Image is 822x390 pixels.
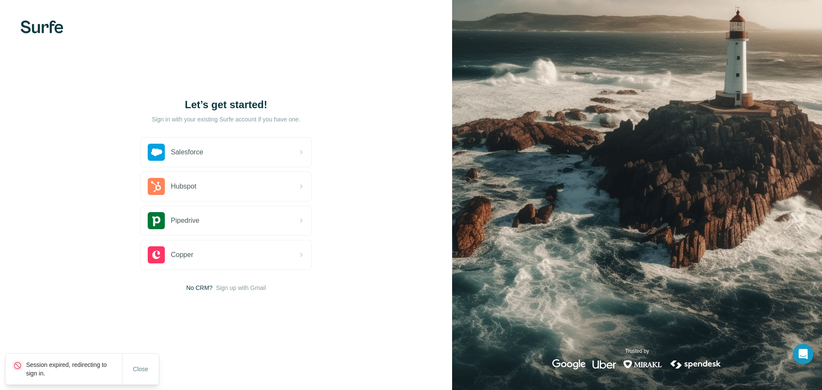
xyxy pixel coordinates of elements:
[171,147,203,157] span: Salesforce
[21,21,63,33] img: Surfe's logo
[593,359,616,369] img: uber's logo
[148,246,165,263] img: copper's logo
[133,365,149,373] span: Close
[140,98,312,112] h1: Let’s get started!
[552,359,586,369] img: google's logo
[625,347,649,355] p: Trusted by
[148,178,165,195] img: hubspot's logo
[127,361,155,377] button: Close
[171,181,197,192] span: Hubspot
[171,216,200,226] span: Pipedrive
[26,360,122,378] p: Session expired, redirecting to sign in.
[793,344,813,364] div: Open Intercom Messenger
[152,115,300,124] p: Sign in with your existing Surfe account if you have one.
[186,284,212,292] span: No CRM?
[216,284,266,292] button: Sign up with Gmail
[171,250,193,260] span: Copper
[669,359,722,369] img: spendesk's logo
[623,359,662,369] img: mirakl's logo
[148,144,165,161] img: salesforce's logo
[148,212,165,229] img: pipedrive's logo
